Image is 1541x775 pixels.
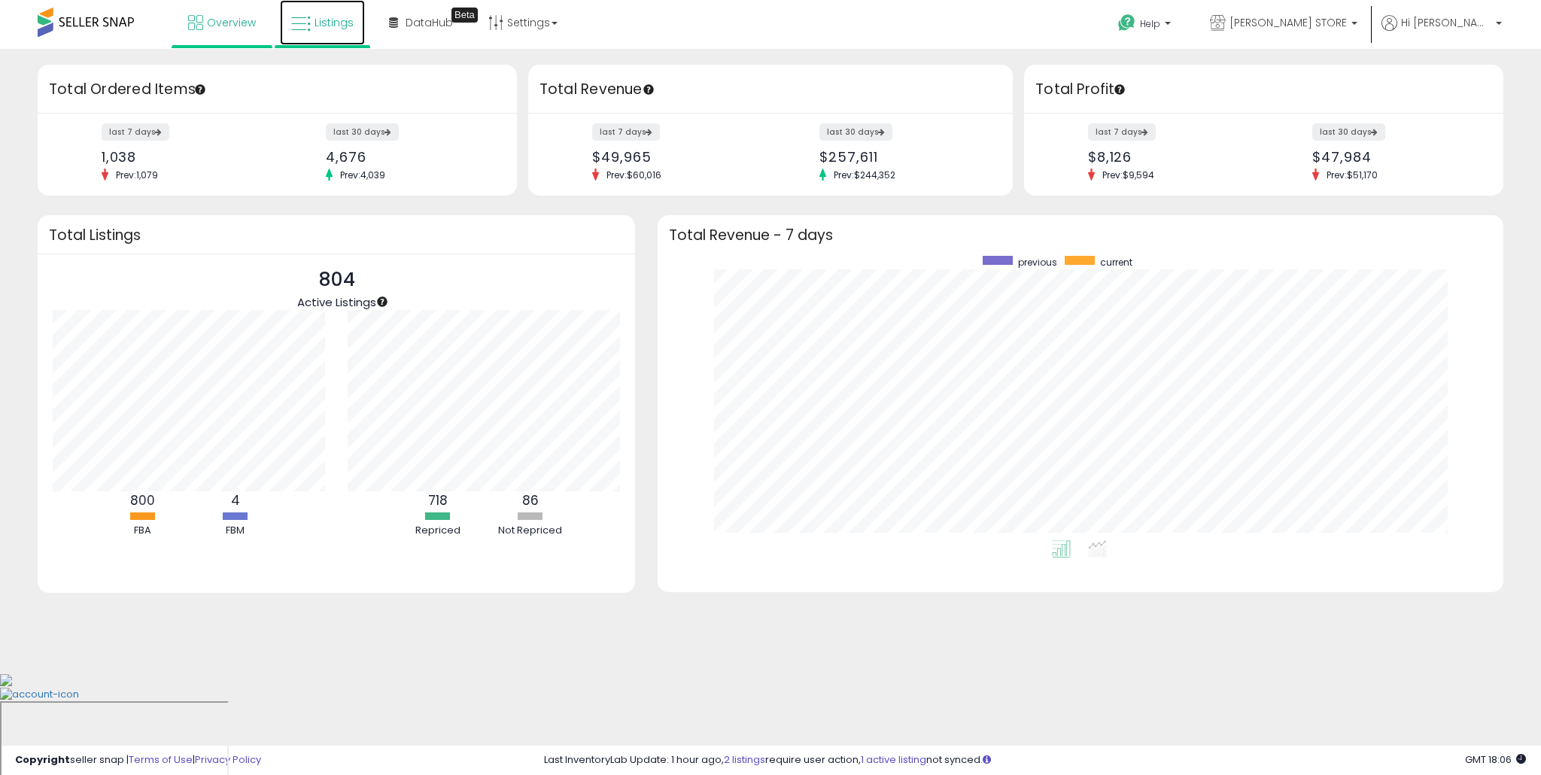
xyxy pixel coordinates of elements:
[315,15,354,30] span: Listings
[326,149,491,165] div: 4,676
[49,79,506,100] h3: Total Ordered Items
[1401,15,1491,30] span: Hi [PERSON_NAME]
[375,295,389,308] div: Tooltip anchor
[522,491,539,509] b: 86
[592,123,660,141] label: last 7 days
[1140,17,1160,30] span: Help
[326,123,399,141] label: last 30 days
[669,229,1492,241] h3: Total Revenue - 7 days
[102,149,266,165] div: 1,038
[393,524,483,538] div: Repriced
[1018,256,1057,269] span: previous
[1106,2,1186,49] a: Help
[819,123,892,141] label: last 30 days
[98,524,188,538] div: FBA
[406,15,453,30] span: DataHub
[599,169,669,181] span: Prev: $60,016
[190,524,281,538] div: FBM
[592,149,759,165] div: $49,965
[1229,15,1347,30] span: [PERSON_NAME] STORE
[1312,149,1477,165] div: $47,984
[1117,14,1136,32] i: Get Help
[1113,83,1126,96] div: Tooltip anchor
[333,169,393,181] span: Prev: 4,039
[297,266,376,294] p: 804
[102,123,169,141] label: last 7 days
[540,79,1001,100] h3: Total Revenue
[1095,169,1162,181] span: Prev: $9,594
[1312,123,1385,141] label: last 30 days
[297,294,376,310] span: Active Listings
[428,491,448,509] b: 718
[49,229,624,241] h3: Total Listings
[207,15,256,30] span: Overview
[193,83,207,96] div: Tooltip anchor
[451,8,478,23] div: Tooltip anchor
[485,524,576,538] div: Not Repriced
[1381,15,1502,49] a: Hi [PERSON_NAME]
[1035,79,1492,100] h3: Total Profit
[108,169,166,181] span: Prev: 1,079
[1088,149,1253,165] div: $8,126
[1100,256,1132,269] span: current
[819,149,986,165] div: $257,611
[826,169,903,181] span: Prev: $244,352
[130,491,155,509] b: 800
[642,83,655,96] div: Tooltip anchor
[1088,123,1156,141] label: last 7 days
[231,491,240,509] b: 4
[1319,169,1385,181] span: Prev: $51,170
